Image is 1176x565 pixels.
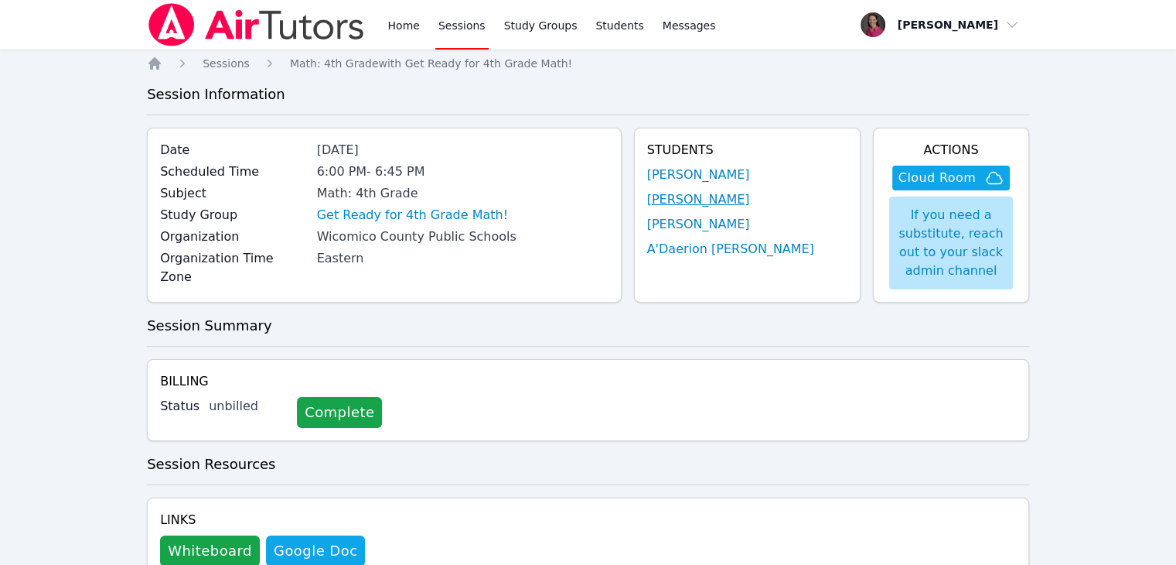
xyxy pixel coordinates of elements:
label: Organization [160,228,307,246]
nav: Breadcrumb [147,56,1029,71]
label: Organization Time Zone [160,249,307,286]
h3: Session Information [147,84,1029,105]
h3: Session Summary [147,315,1029,337]
a: Get Ready for 4th Grade Math! [317,206,508,224]
a: [PERSON_NAME] [647,215,750,234]
h4: Students [647,141,847,159]
a: Sessions [203,56,250,71]
img: Air Tutors [147,3,366,46]
a: A'Daerion [PERSON_NAME] [647,240,814,259]
span: Cloud Room [898,169,976,187]
div: Math: 4th Grade [317,184,608,203]
span: Messages [663,18,716,33]
h3: Session Resources [147,454,1029,475]
div: If you need a substitute, reach out to your slack admin channel [889,197,1013,289]
div: Wicomico County Public Schools [317,228,608,246]
h4: Billing [160,372,1016,391]
h4: Links [160,511,365,529]
div: 6:00 PM - 6:45 PM [317,163,608,181]
div: unbilled [209,397,285,416]
label: Date [160,141,307,159]
div: [DATE] [317,141,608,159]
a: Math: 4th Gradewith Get Ready for 4th Grade Math! [290,56,572,71]
a: Complete [297,397,382,428]
span: Sessions [203,57,250,70]
a: [PERSON_NAME] [647,190,750,209]
label: Subject [160,184,307,203]
label: Study Group [160,206,307,224]
div: Eastern [317,249,608,268]
label: Status [160,397,199,416]
label: Scheduled Time [160,163,307,181]
span: Math: 4th Grade with Get Ready for 4th Grade Math! [290,57,572,70]
button: Cloud Room [892,166,1010,190]
a: [PERSON_NAME] [647,166,750,184]
h4: Actions [886,141,1016,159]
